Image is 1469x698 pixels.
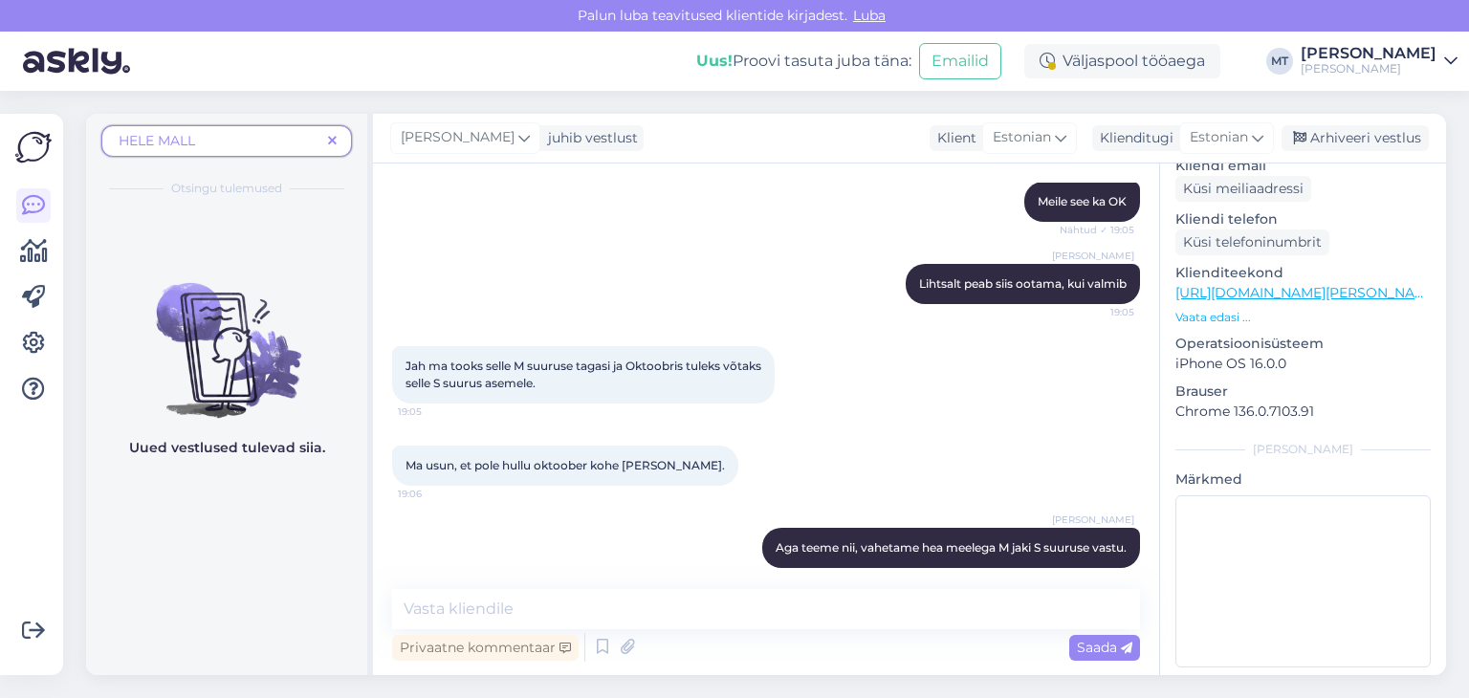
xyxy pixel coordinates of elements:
div: Arhiveeri vestlus [1282,125,1429,151]
div: [PERSON_NAME] [1175,441,1431,458]
div: Väljaspool tööaega [1024,44,1220,78]
span: Estonian [993,127,1051,148]
p: Klienditeekond [1175,263,1431,283]
p: Operatsioonisüsteem [1175,334,1431,354]
span: [PERSON_NAME] [401,127,515,148]
span: Ma usun, et pole hullu oktoober kohe [PERSON_NAME]. [406,458,725,472]
p: Vaata edasi ... [1175,309,1431,326]
span: Saada [1077,639,1132,656]
p: Kliendi email [1175,156,1431,176]
p: Chrome 136.0.7103.91 [1175,402,1431,422]
div: Klienditugi [1092,128,1173,148]
p: Märkmed [1175,469,1431,490]
p: Brauser [1175,382,1431,402]
span: Otsingu tulemused [171,180,282,197]
div: Proovi tasuta juba täna: [696,50,911,73]
span: 19:20 [1063,569,1134,583]
span: [PERSON_NAME] [1052,513,1134,527]
p: iPhone OS 16.0.0 [1175,354,1431,374]
img: No chats [86,249,367,421]
div: Privaatne kommentaar [392,635,579,661]
span: 19:06 [398,487,470,501]
a: [URL][DOMAIN_NAME][PERSON_NAME] [1175,284,1439,301]
span: [PERSON_NAME] [1052,249,1134,263]
img: Askly Logo [15,129,52,165]
div: MT [1266,48,1293,75]
p: Uued vestlused tulevad siia. [129,438,325,458]
span: Meile see ka OK [1038,194,1127,208]
div: Küsi telefoninumbrit [1175,229,1329,255]
b: Uus! [696,52,733,70]
p: Kliendi telefon [1175,209,1431,229]
span: Nähtud ✓ 19:05 [1060,223,1134,237]
div: juhib vestlust [540,128,638,148]
span: 19:05 [1063,305,1134,319]
span: Lihtsalt peab siis ootama, kui valmib [919,276,1127,291]
button: Emailid [919,43,1001,79]
span: 19:05 [398,404,470,419]
span: Estonian [1190,127,1248,148]
a: [PERSON_NAME][PERSON_NAME] [1301,46,1458,76]
span: Jah ma tooks selle M suuruse tagasi ja Oktoobris tuleks võtaks selle S suurus asemele. [406,359,764,390]
div: Küsi meiliaadressi [1175,176,1311,202]
span: Luba [847,7,891,24]
span: Aga teeme nii, vahetame hea meelega M jaki S suuruse vastu. [776,540,1127,555]
div: Klient [930,128,976,148]
span: HELE MALL [119,132,195,149]
div: [PERSON_NAME] [1301,61,1436,76]
div: [PERSON_NAME] [1301,46,1436,61]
